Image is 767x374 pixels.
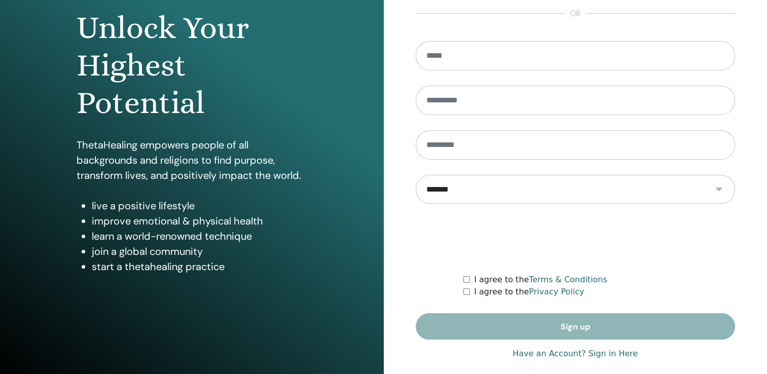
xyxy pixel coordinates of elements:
li: learn a world-renowned technique [92,229,307,244]
li: live a positive lifestyle [92,198,307,213]
span: or [565,8,586,20]
li: join a global community [92,244,307,259]
iframe: reCAPTCHA [498,219,652,258]
li: start a thetahealing practice [92,259,307,274]
label: I agree to the [474,274,607,286]
li: improve emotional & physical health [92,213,307,229]
a: Privacy Policy [529,287,584,296]
p: ThetaHealing empowers people of all backgrounds and religions to find purpose, transform lives, a... [77,137,307,183]
a: Terms & Conditions [529,275,607,284]
label: I agree to the [474,286,584,298]
h1: Unlock Your Highest Potential [77,9,307,122]
a: Have an Account? Sign in Here [513,348,638,360]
